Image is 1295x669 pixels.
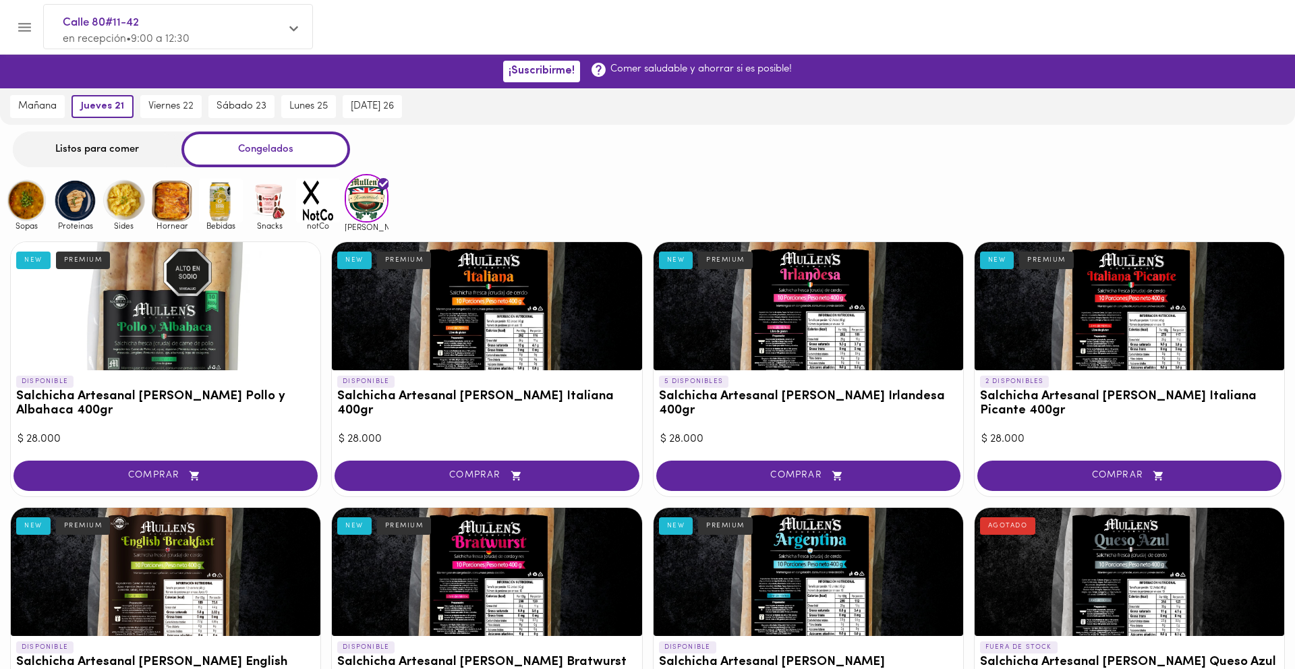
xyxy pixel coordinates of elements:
p: DISPONIBLE [337,376,395,388]
span: viernes 22 [148,100,194,113]
div: Salchicha Artesanal Mullens Italiana Picante 400gr [975,242,1284,370]
div: PREMIUM [377,517,432,535]
h3: Salchicha Artesanal [PERSON_NAME] Irlandesa 400gr [659,390,958,418]
span: ¡Suscribirme! [509,65,575,78]
button: COMPRAR [335,461,639,491]
span: COMPRAR [30,470,301,482]
button: COMPRAR [656,461,960,491]
div: $ 28.000 [339,432,635,447]
div: Salchicha Artesanal Mullens Queso Azul 400gr [975,508,1284,636]
p: DISPONIBLE [16,641,74,653]
div: PREMIUM [698,517,753,535]
p: DISPONIBLE [659,641,716,653]
div: Salchicha Artesanal Mullens Italiana 400gr [332,242,641,370]
div: Salchicha Artesanal Mullens Irlandesa 400gr [654,242,963,370]
div: Salchicha Artesanal Mullens Pollo y Albahaca 400gr [11,242,320,370]
img: Proteinas [53,179,97,223]
span: COMPRAR [351,470,622,482]
button: COMPRAR [977,461,1282,491]
span: COMPRAR [673,470,944,482]
span: Calle 80#11-42 [63,14,280,32]
div: NEW [16,517,51,535]
span: Proteinas [53,221,97,230]
img: Sopas [5,179,49,223]
button: lunes 25 [281,95,336,118]
p: FUERA DE STOCK [980,641,1058,653]
span: jueves 21 [81,100,124,113]
p: DISPONIBLE [337,641,395,653]
img: Sides [102,179,146,223]
div: Salchicha Artesanal Mullens English Breakfast 400gr [11,508,320,636]
p: DISPONIBLE [16,376,74,388]
span: sábado 23 [217,100,266,113]
img: Bebidas [199,179,243,223]
img: Snacks [248,179,291,223]
span: Hornear [150,221,194,230]
button: [DATE] 26 [343,95,402,118]
button: Menu [8,11,41,44]
div: PREMIUM [1019,252,1074,269]
h3: Salchicha Artesanal [PERSON_NAME] Italiana 400gr [337,390,636,418]
img: Hornear [150,179,194,223]
div: NEW [659,517,693,535]
span: lunes 25 [289,100,328,113]
div: NEW [337,517,372,535]
button: ¡Suscribirme! [503,61,580,82]
button: jueves 21 [71,95,134,118]
div: PREMIUM [56,517,111,535]
button: mañana [10,95,65,118]
div: PREMIUM [698,252,753,269]
button: viernes 22 [140,95,202,118]
span: en recepción • 9:00 a 12:30 [63,34,190,45]
p: 2 DISPONIBLES [980,376,1049,388]
span: Sides [102,221,146,230]
div: NEW [980,252,1014,269]
span: Snacks [248,221,291,230]
span: COMPRAR [994,470,1265,482]
span: [DATE] 26 [351,100,394,113]
p: Comer saludable y ahorrar si es posible! [610,62,792,76]
div: Listos para comer [13,132,181,167]
h3: Salchicha Artesanal [PERSON_NAME] Pollo y Albahaca 400gr [16,390,315,418]
div: PREMIUM [56,252,111,269]
h3: Salchicha Artesanal [PERSON_NAME] Italiana Picante 400gr [980,390,1279,418]
div: NEW [16,252,51,269]
div: $ 28.000 [981,432,1277,447]
div: NEW [659,252,693,269]
div: Congelados [181,132,350,167]
div: Salchicha Artesanal Mullens Bratwurst 400gr [332,508,641,636]
p: 5 DISPONIBLES [659,376,729,388]
span: Sopas [5,221,49,230]
iframe: Messagebird Livechat Widget [1217,591,1282,656]
button: sábado 23 [208,95,275,118]
button: COMPRAR [13,461,318,491]
span: Bebidas [199,221,243,230]
img: notCo [296,179,340,223]
div: PREMIUM [377,252,432,269]
div: AGOTADO [980,517,1036,535]
div: $ 28.000 [660,432,956,447]
img: mullens [345,174,388,222]
span: mañana [18,100,57,113]
div: $ 28.000 [18,432,314,447]
span: [PERSON_NAME] [345,223,388,231]
div: NEW [337,252,372,269]
div: Salchicha Artesanal Mullens Argentina 400gr [654,508,963,636]
span: notCo [296,221,340,230]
